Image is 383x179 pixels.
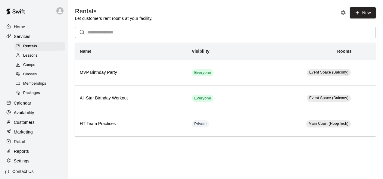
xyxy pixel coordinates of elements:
[75,15,152,21] p: Let customers rent rooms at your facility.
[14,110,34,116] p: Availability
[339,8,348,17] button: Rental settings
[192,49,210,54] b: Visibility
[14,51,68,60] a: Lessons
[5,22,63,31] a: Home
[14,61,65,69] div: Camps
[5,156,63,165] a: Settings
[350,7,376,18] a: New
[80,95,182,102] h6: All-Star Birthday Workout
[14,100,31,106] p: Calendar
[14,61,68,70] a: Camps
[80,49,92,54] b: Name
[5,118,63,127] a: Customers
[23,90,40,96] span: Packages
[14,52,65,60] div: Lessons
[23,71,37,77] span: Classes
[75,43,376,137] table: simple table
[14,42,65,51] div: Rentals
[80,69,182,76] h6: MVP Birthday Party
[14,89,65,97] div: Packages
[23,43,37,49] span: Rentals
[14,42,68,51] a: Rentals
[192,120,209,127] div: This service is hidden, and can only be accessed via a direct link
[192,96,213,101] span: Everyone
[192,121,209,127] span: Private
[14,33,30,39] p: Services
[5,108,63,117] a: Availability
[23,81,46,87] span: Memberships
[14,89,68,98] a: Packages
[23,62,35,68] span: Camps
[23,53,38,59] span: Lessons
[14,80,65,88] div: Memberships
[5,127,63,137] a: Marketing
[5,99,63,108] a: Calendar
[14,158,30,164] p: Settings
[14,139,25,145] p: Retail
[14,148,29,154] p: Reports
[5,32,63,41] a: Services
[5,137,63,146] a: Retail
[309,70,348,74] span: Event Space (Balcony)
[14,119,35,125] p: Customers
[14,70,68,79] a: Classes
[14,79,68,89] a: Memberships
[309,121,348,126] span: Main Court (HoopTech)
[5,147,63,156] a: Reports
[337,49,352,54] b: Rooms
[14,70,65,79] div: Classes
[75,7,152,15] h5: Rentals
[192,70,213,76] span: Everyone
[14,129,33,135] p: Marketing
[12,168,34,174] p: Contact Us
[80,121,182,127] h6: HT Team Practices
[192,69,213,76] div: This service is visible to all of your customers
[192,95,213,102] div: This service is visible to all of your customers
[309,96,348,100] span: Event Space (Balcony)
[14,24,25,30] p: Home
